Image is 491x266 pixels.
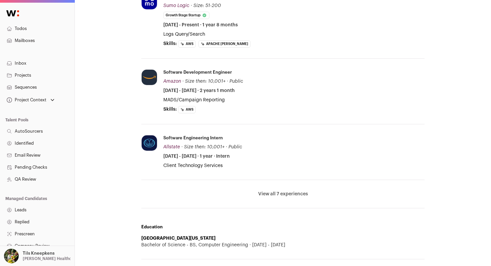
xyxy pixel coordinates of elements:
[142,70,157,85] img: e36df5e125c6fb2c61edd5a0d3955424ed50ce57e60c515fc8d516ef803e31c7.jpg
[226,144,227,150] span: ·
[229,79,243,84] span: Public
[227,78,228,85] span: ·
[163,162,425,169] p: Client Technology Services
[228,145,242,149] span: Public
[182,79,225,84] span: · Size then: 10,001+
[141,224,425,230] h2: Education
[3,7,23,20] img: Wellfound
[163,22,238,28] span: [DATE] - Present · 1 year 8 months
[142,135,157,151] img: 3f561f8b6f958b33ef676cc303560f9b20b1702849710824e25dc42a674f0d48.jpg
[163,145,180,149] span: Allstate
[198,40,251,48] li: Apache [PERSON_NAME]
[163,12,209,19] li: Growth Stage Startup
[163,87,235,94] span: [DATE] - [DATE] · 2 years 1 month
[163,69,232,75] div: Software Development Engineer
[141,242,425,248] div: Bachelor of Science - BS, Computer Engineering
[163,79,181,84] span: Amazon
[258,191,308,197] button: View all 7 experiences
[163,40,177,47] span: Skills:
[191,3,221,8] span: · Size: 51-200
[163,106,177,113] span: Skills:
[178,106,196,113] li: AWS
[181,145,224,149] span: · Size then: 10,001+
[248,242,285,248] span: [DATE] - [DATE]
[163,3,189,8] span: Sumo Logic
[3,249,72,263] button: Open dropdown
[23,251,54,256] p: Tils Kneepkens
[178,40,196,48] li: AWS
[163,31,425,38] p: Logs Query/Search
[163,153,230,160] span: [DATE] - [DATE] · 1 year · Intern
[5,97,46,103] div: Project Context
[163,135,223,141] div: Software Engineering Intern
[4,249,19,263] img: 6689865-medium_jpg
[163,97,425,103] p: MADS/Campaign Reporting
[23,256,78,261] p: [PERSON_NAME] Healthcare
[141,236,215,241] strong: [GEOGRAPHIC_DATA][US_STATE]
[5,95,56,105] button: Open dropdown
